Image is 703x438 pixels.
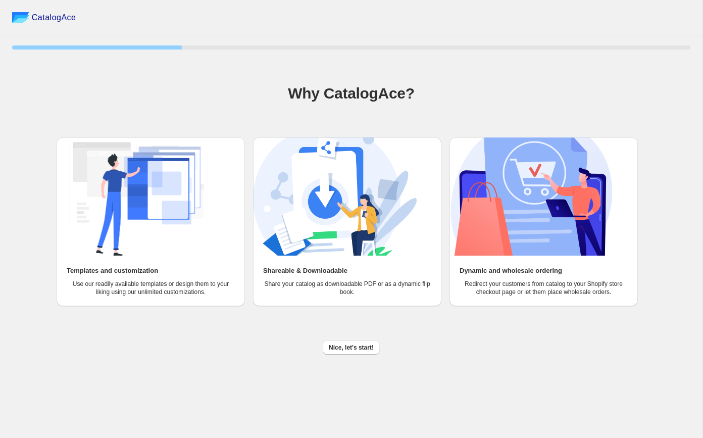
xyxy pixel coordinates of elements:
p: Share your catalog as downloadable PDF or as a dynamic flip book. [263,280,431,296]
img: catalog ace [12,12,29,23]
p: Use our readily available templates or design them to your liking using our unlimited customizati... [67,280,235,296]
button: Nice, let's start! [323,340,380,355]
h2: Templates and customization [67,266,158,276]
h2: Shareable & Downloadable [263,266,347,276]
img: Shareable & Downloadable [253,137,417,256]
h2: Dynamic and wholesale ordering [460,266,562,276]
img: Dynamic and wholesale ordering [449,137,613,256]
p: Redirect your customers from catalog to your Shopify store checkout page or let them place wholes... [460,280,628,296]
span: CatalogAce [32,13,76,23]
span: Nice, let's start! [329,344,374,352]
h1: Why CatalogAce? [12,83,690,104]
img: Templates and customization [57,137,220,256]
